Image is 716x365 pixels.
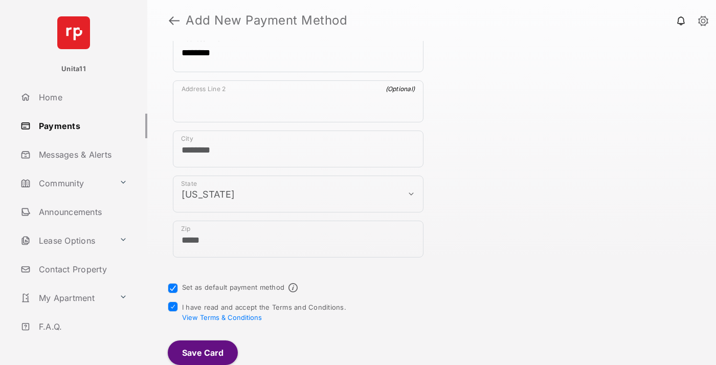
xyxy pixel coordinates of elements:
[182,303,346,321] span: I have read and accept the Terms and Conditions.
[16,228,115,253] a: Lease Options
[173,176,423,212] div: payment_method_screening[postal_addresses][administrativeArea]
[57,16,90,49] img: svg+xml;base64,PHN2ZyB4bWxucz0iaHR0cDovL3d3dy53My5vcmcvMjAwMC9zdmciIHdpZHRoPSI2NCIgaGVpZ2h0PSI2NC...
[288,283,298,292] span: Default payment method info
[173,30,423,72] div: payment_method_screening[postal_addresses][addressLine1]
[16,114,147,138] a: Payments
[16,286,115,310] a: My Apartment
[16,85,147,110] a: Home
[168,340,238,365] button: Save Card
[16,314,147,339] a: F.A.Q.
[182,313,262,321] button: I have read and accept the Terms and Conditions.
[16,257,147,282] a: Contact Property
[173,131,423,167] div: payment_method_screening[postal_addresses][locality]
[182,283,284,291] label: Set as default payment method
[173,221,423,257] div: payment_method_screening[postal_addresses][postalCode]
[186,14,347,27] strong: Add New Payment Method
[16,200,147,224] a: Announcements
[173,80,423,122] div: payment_method_screening[postal_addresses][addressLine2]
[16,171,115,196] a: Community
[61,64,86,74] p: Unita11
[16,142,147,167] a: Messages & Alerts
